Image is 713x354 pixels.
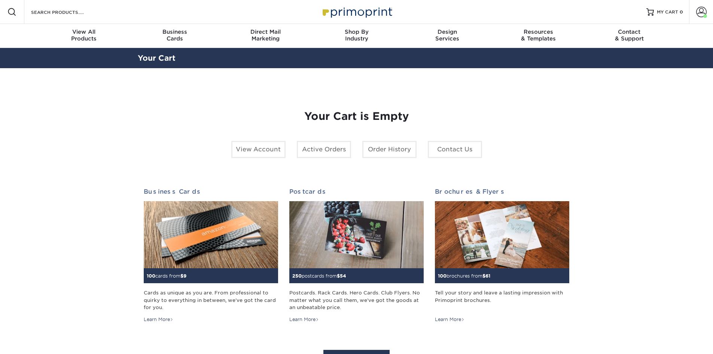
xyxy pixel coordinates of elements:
[129,28,220,42] div: Cards
[129,24,220,48] a: BusinessCards
[289,188,424,195] h2: Postcards
[220,24,311,48] a: Direct MailMarketing
[435,201,569,269] img: Brochures & Flyers
[402,24,493,48] a: DesignServices
[493,28,584,42] div: & Templates
[144,188,278,195] h2: Business Cards
[144,289,278,311] div: Cards as unique as you are. From professional to quirky to everything in between, we've got the c...
[584,28,675,35] span: Contact
[340,273,346,279] span: 54
[180,273,183,279] span: $
[297,141,351,158] a: Active Orders
[289,201,424,269] img: Postcards
[493,28,584,35] span: Resources
[39,28,130,42] div: Products
[220,28,311,42] div: Marketing
[311,28,402,42] div: Industry
[220,28,311,35] span: Direct Mail
[289,188,424,323] a: Postcards 250postcards from$54 Postcards. Rack Cards. Hero Cards. Club Flyers. No matter what you...
[435,316,464,323] div: Learn More
[138,54,176,63] a: Your Cart
[402,28,493,42] div: Services
[435,289,569,311] div: Tell your story and leave a lasting impression with Primoprint brochures.
[584,24,675,48] a: Contact& Support
[129,28,220,35] span: Business
[435,188,569,195] h2: Brochures & Flyers
[289,316,319,323] div: Learn More
[362,141,417,158] a: Order History
[402,28,493,35] span: Design
[319,4,394,20] img: Primoprint
[311,24,402,48] a: Shop ByIndustry
[144,201,278,269] img: Business Cards
[39,28,130,35] span: View All
[183,273,186,279] span: 9
[657,9,678,15] span: MY CART
[30,7,103,16] input: SEARCH PRODUCTS.....
[39,24,130,48] a: View AllProducts
[292,273,302,279] span: 250
[485,273,490,279] span: 61
[311,28,402,35] span: Shop By
[147,273,186,279] small: cards from
[482,273,485,279] span: $
[144,188,278,323] a: Business Cards 100cards from$9 Cards as unique as you are. From professional to quirky to everyth...
[144,110,570,123] h1: Your Cart is Empty
[428,141,482,158] a: Contact Us
[231,141,286,158] a: View Account
[493,24,584,48] a: Resources& Templates
[289,289,424,311] div: Postcards. Rack Cards. Hero Cards. Club Flyers. No matter what you call them, we've got the goods...
[292,273,346,279] small: postcards from
[438,273,447,279] span: 100
[435,188,569,323] a: Brochures & Flyers 100brochures from$61 Tell your story and leave a lasting impression with Primo...
[144,316,173,323] div: Learn More
[438,273,490,279] small: brochures from
[337,273,340,279] span: $
[147,273,155,279] span: 100
[584,28,675,42] div: & Support
[680,9,683,15] span: 0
